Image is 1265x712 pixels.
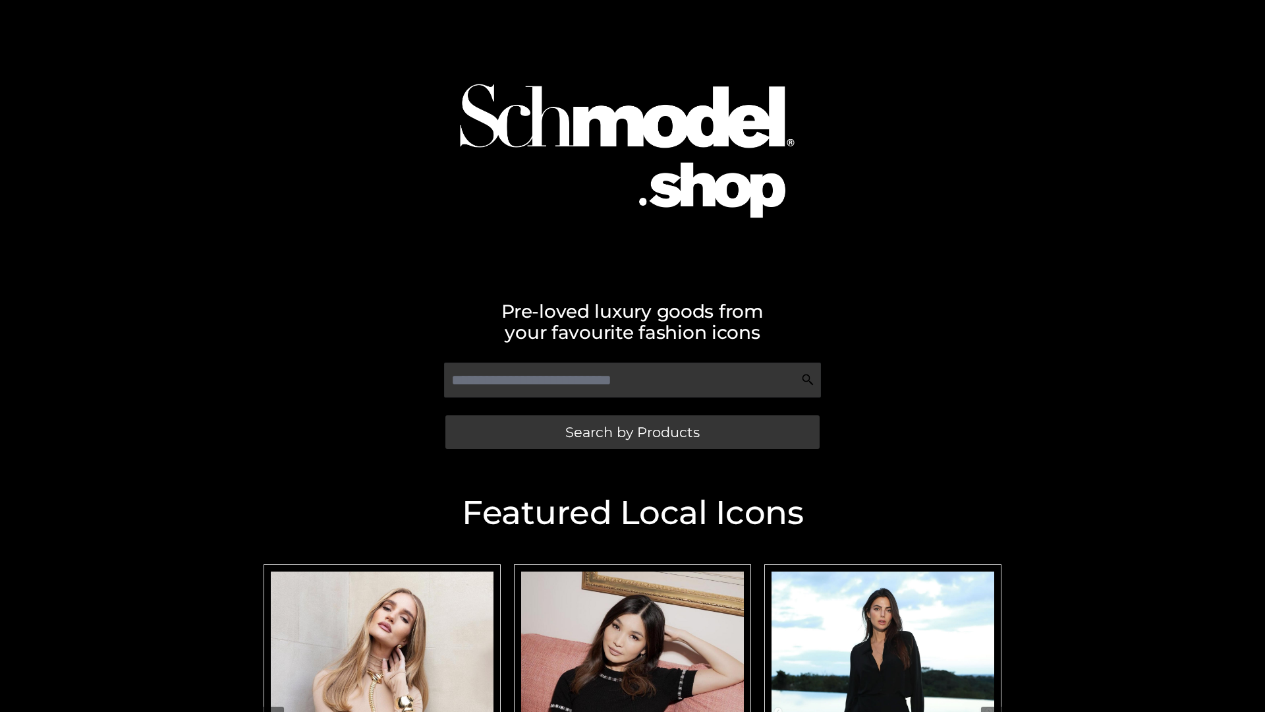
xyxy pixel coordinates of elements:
span: Search by Products [565,425,700,439]
h2: Featured Local Icons​ [257,496,1008,529]
a: Search by Products [445,415,820,449]
img: Search Icon [801,373,814,386]
h2: Pre-loved luxury goods from your favourite fashion icons [257,301,1008,343]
